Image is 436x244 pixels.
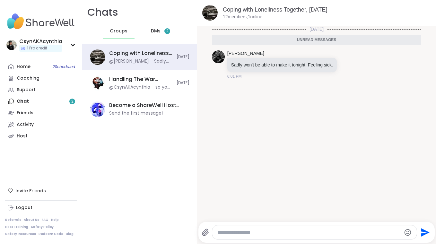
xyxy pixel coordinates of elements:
[90,49,105,65] img: Coping with Loneliness Together, Oct 07
[17,133,28,139] div: Host
[202,5,218,21] img: Coping with Loneliness Together, Oct 07
[5,225,28,229] a: Host Training
[6,40,17,50] img: CsynAKAcynthia
[90,75,105,91] img: Handling The War Within, Oct 07
[31,225,54,229] a: Safety Policy
[19,38,62,45] div: CsynAKAcynthia
[5,10,77,33] img: ShareWell Nav Logo
[17,121,34,128] div: Activity
[177,54,189,60] span: [DATE]
[212,35,422,45] div: Unread messages
[51,218,59,222] a: Help
[5,107,77,119] a: Friends
[24,218,39,222] a: About Us
[110,28,127,34] span: Groups
[42,218,48,222] a: FAQ
[217,229,401,236] textarea: Type your message
[109,58,173,65] div: @[PERSON_NAME] - Sadly won't be able to make it tonight. Feeling sick.
[109,76,173,83] div: Handling The War Within, [DATE]
[16,205,32,211] div: Logout
[212,50,225,63] img: https://sharewell-space-live.sfo3.digitaloceanspaces.com/user-generated/0daf2d1f-d721-4c92-8d6d-e...
[306,26,327,32] span: [DATE]
[5,185,77,196] div: Invite Friends
[39,232,63,236] a: Redeem Code
[53,64,75,69] span: 2 Scheduled
[223,14,262,20] p: 12 members, 1 online
[151,28,161,34] span: DMs
[5,73,77,84] a: Coaching
[5,119,77,130] a: Activity
[5,84,77,96] a: Support
[17,110,33,116] div: Friends
[227,50,264,57] a: [PERSON_NAME]
[5,202,77,213] a: Logout
[87,5,118,20] h1: Chats
[66,232,74,236] a: Blog
[177,80,189,86] span: [DATE]
[5,61,77,73] a: Home2Scheduled
[5,130,77,142] a: Host
[109,50,173,57] div: Coping with Loneliness Together, [DATE]
[27,46,47,51] span: 1 Pro credit
[166,28,169,34] span: 2
[17,87,36,93] div: Support
[90,101,105,117] img: Become a ShareWell Host (info session), Oct 09
[417,225,432,240] button: Send
[17,64,31,70] div: Home
[109,84,173,91] div: @CsynAKAcynthia - so you are doing it to please her?
[17,75,39,82] div: Coaching
[109,102,186,109] div: Become a ShareWell Host (info session), [DATE]
[109,110,163,117] div: Send the first message!
[5,232,36,236] a: Safety Resources
[223,6,327,13] a: Coping with Loneliness Together, [DATE]
[231,62,333,68] p: Sadly won't be able to make it tonight. Feeling sick.
[227,74,242,79] span: 6:01 PM
[404,229,412,236] button: Emoji picker
[5,218,21,222] a: Referrals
